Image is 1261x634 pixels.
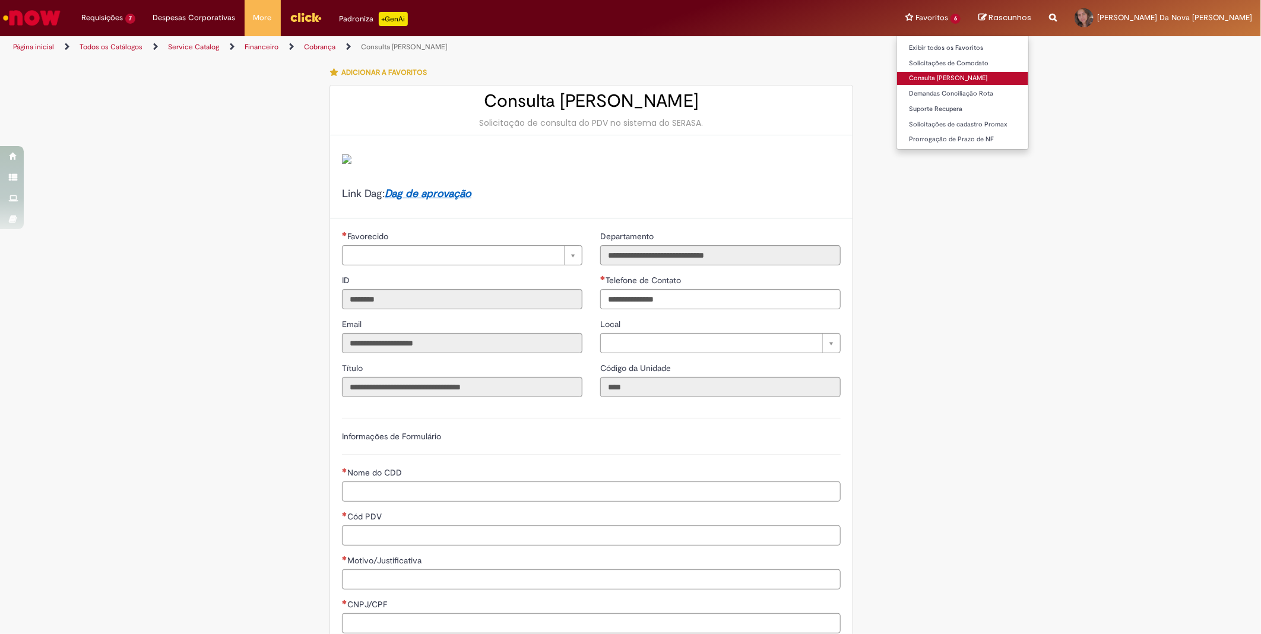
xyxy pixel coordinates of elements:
span: Necessários [342,600,347,604]
input: ID [342,289,582,309]
span: More [254,12,272,24]
button: Adicionar a Favoritos [329,60,433,85]
input: Nome do CDD [342,481,841,502]
a: Dag de aprovação [385,187,471,201]
input: Código da Unidade [600,377,841,397]
span: Cód PDV [347,511,384,522]
div: Padroniza [340,12,408,26]
input: Departamento [600,245,841,265]
input: Motivo/Justificativa [342,569,841,589]
span: Obrigatório Preenchido [600,275,606,280]
label: Somente leitura - Email [342,318,364,330]
p: +GenAi [379,12,408,26]
h4: Link Dag: [342,188,841,200]
span: [PERSON_NAME] Da Nova [PERSON_NAME] [1097,12,1252,23]
img: ServiceNow [1,6,62,30]
ul: Favoritos [896,36,1029,150]
span: Somente leitura - Código da Unidade [600,363,673,373]
span: Nome do CDD [347,467,404,478]
span: 6 [950,14,961,24]
label: Somente leitura - ID [342,274,352,286]
a: Todos os Catálogos [80,42,142,52]
span: Telefone de Contato [606,275,683,286]
div: Solicitação de consulta do PDV no sistema do SERASA. [342,117,841,129]
input: Cód PDV [342,525,841,546]
a: Prorrogação de Prazo de NF [897,133,1028,146]
span: Necessários [342,556,347,560]
span: Rascunhos [988,12,1031,23]
input: Email [342,333,582,353]
a: Solicitações de Comodato [897,57,1028,70]
img: click_logo_yellow_360x200.png [290,8,322,26]
a: Limpar campo Favorecido [342,245,582,265]
a: Consulta [PERSON_NAME] [361,42,447,52]
span: Necessários [342,512,347,516]
a: Service Catalog [168,42,219,52]
img: sys_attachment.do [342,154,351,164]
ul: Trilhas de página [9,36,832,58]
a: Suporte Recupera [897,103,1028,116]
a: Demandas Conciliação Rota [897,87,1028,100]
h2: Consulta [PERSON_NAME] [342,91,841,111]
span: Local [600,319,623,329]
span: CNPJ/CPF [347,599,389,610]
span: Adicionar a Favoritos [341,68,427,77]
span: Somente leitura - Título [342,363,365,373]
span: Favoritos [915,12,948,24]
span: Necessários [342,232,347,236]
input: CNPJ/CPF [342,613,841,633]
input: Telefone de Contato [600,289,841,309]
label: Somente leitura - Departamento [600,230,656,242]
span: Requisições [81,12,123,24]
a: Limpar campo Local [600,333,841,353]
a: Consulta [PERSON_NAME] [897,72,1028,85]
a: Página inicial [13,42,54,52]
span: Motivo/Justificativa [347,555,424,566]
input: Título [342,377,582,397]
a: Financeiro [245,42,278,52]
span: Somente leitura - Departamento [600,231,656,242]
label: Somente leitura - Título [342,362,365,374]
a: Solicitações de cadastro Promax [897,118,1028,131]
a: Rascunhos [978,12,1031,24]
a: Cobrança [304,42,335,52]
span: Necessários [342,468,347,473]
label: Informações de Formulário [342,431,441,442]
span: Necessários - Favorecido [347,231,391,242]
label: Somente leitura - Código da Unidade [600,362,673,374]
span: Somente leitura - ID [342,275,352,286]
span: 7 [125,14,135,24]
a: Exibir todos os Favoritos [897,42,1028,55]
span: Despesas Corporativas [153,12,236,24]
span: Somente leitura - Email [342,319,364,329]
